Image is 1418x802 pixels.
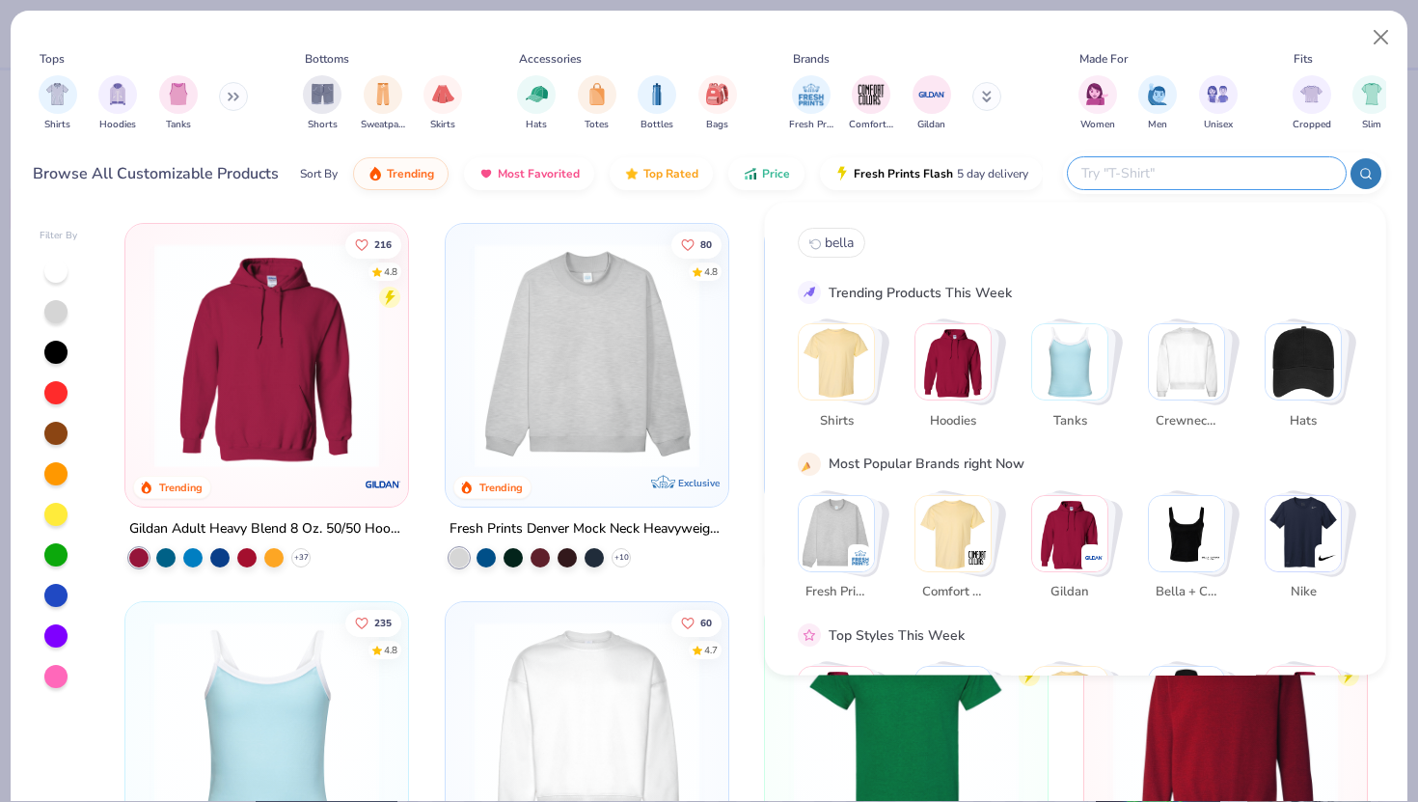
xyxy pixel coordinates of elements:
[1079,162,1332,184] input: Try "T-Shirt"
[798,323,886,438] button: Stack Card Button Shirts
[1265,666,1353,781] button: Stack Card Button Casual
[1361,83,1382,105] img: Slim Image
[1032,495,1107,570] img: Gildan
[797,80,826,109] img: Fresh Prints Image
[957,163,1028,185] span: 5 day delivery
[799,495,874,570] img: Fresh Prints
[39,75,77,132] div: filter for Shirts
[1265,323,1353,438] button: Stack Card Button Hats
[703,644,717,658] div: 4.7
[678,477,720,489] span: Exclusive
[498,166,580,181] span: Most Favorited
[1031,323,1120,438] button: Stack Card Button Tanks
[614,552,628,564] span: + 10
[361,75,405,132] button: filter button
[98,75,137,132] div: filter for Hoodies
[1138,75,1177,132] div: filter for Men
[1032,324,1107,400] img: Tanks
[145,243,389,468] img: 01756b78-01f6-4cc6-8d8a-3c30c1a0c8ac
[159,75,198,132] button: filter button
[1265,494,1353,609] button: Stack Card Button Nike
[638,75,676,132] div: filter for Bottles
[46,83,68,105] img: Shirts Image
[762,166,790,181] span: Price
[643,166,698,181] span: Top Rated
[829,282,1012,302] div: Trending Products This Week
[423,75,462,132] div: filter for Skirts
[1148,323,1237,438] button: Stack Card Button Crewnecks
[368,166,383,181] img: trending.gif
[698,75,737,132] div: filter for Bags
[1352,75,1391,132] div: filter for Slim
[1318,547,1337,567] img: Nike
[517,75,556,132] button: filter button
[374,239,392,249] span: 216
[33,162,279,185] div: Browse All Customizable Products
[913,75,951,132] button: filter button
[698,75,737,132] button: filter button
[374,619,392,628] span: 235
[1149,667,1224,742] img: Preppy
[1148,666,1237,781] button: Stack Card Button Preppy
[789,75,833,132] div: filter for Fresh Prints
[450,517,724,541] div: Fresh Prints Denver Mock Neck Heavyweight Sweatshirt
[804,411,867,430] span: Shirts
[854,166,953,181] span: Fresh Prints Flash
[166,118,191,132] span: Tanks
[849,118,893,132] span: Comfort Colors
[801,626,818,644] img: pink_star.gif
[789,75,833,132] button: filter button
[1086,83,1108,105] img: Women Image
[1294,50,1313,68] div: Fits
[915,667,991,742] img: Sportswear
[801,284,818,301] img: trend_line.gif
[1207,83,1229,105] img: Unisex Image
[699,239,711,249] span: 80
[820,157,1043,190] button: Fresh Prints Flash5 day delivery
[303,75,341,132] div: filter for Shorts
[308,118,338,132] span: Shorts
[829,454,1024,474] div: Most Popular Brands right Now
[98,75,137,132] button: filter button
[159,75,198,132] div: filter for Tanks
[1138,75,1177,132] button: filter button
[1148,494,1237,609] button: Stack Card Button Bella + Canvas
[40,50,65,68] div: Tops
[300,165,338,182] div: Sort By
[519,50,582,68] div: Accessories
[825,234,854,252] span: bella
[670,610,721,637] button: Like
[789,118,833,132] span: Fresh Prints
[798,494,886,609] button: Stack Card Button Fresh Prints
[1078,75,1117,132] button: filter button
[914,494,1003,609] button: Stack Card Button Comfort Colors
[914,323,1003,438] button: Stack Card Button Hoodies
[384,644,397,658] div: 4.8
[610,157,713,190] button: Top Rated
[849,75,893,132] div: filter for Comfort Colors
[799,324,874,400] img: Shirts
[1271,583,1334,602] span: Nike
[913,75,951,132] div: filter for Gildan
[801,455,818,472] img: party_popper.gif
[107,83,128,105] img: Hoodies Image
[1363,19,1400,56] button: Close
[706,118,728,132] span: Bags
[1032,667,1107,742] img: Athleisure
[1266,324,1341,400] img: Hats
[921,583,984,602] span: Comfort Colors
[345,610,401,637] button: Like
[798,228,865,258] button: bella0
[99,118,136,132] span: Hoodies
[699,619,711,628] span: 60
[1266,667,1341,742] img: Casual
[1148,118,1167,132] span: Men
[728,157,804,190] button: Price
[345,231,401,258] button: Like
[1147,83,1168,105] img: Men Image
[1038,411,1101,430] span: Tanks
[968,547,987,567] img: Comfort Colors
[1204,118,1233,132] span: Unisex
[793,50,830,68] div: Brands
[646,83,668,105] img: Bottles Image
